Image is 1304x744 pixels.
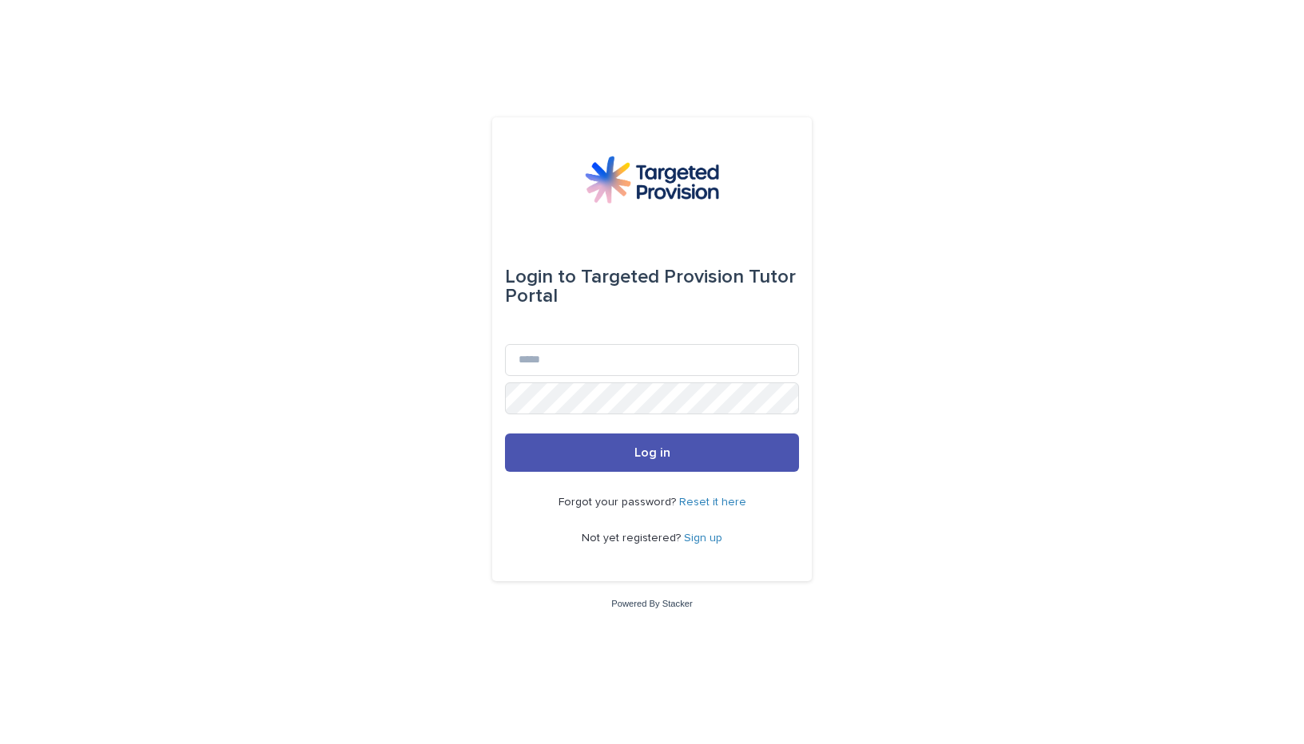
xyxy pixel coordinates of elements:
a: Reset it here [679,497,746,508]
div: Targeted Provision Tutor Portal [505,255,799,319]
a: Powered By Stacker [611,599,692,608]
a: Sign up [684,532,722,544]
span: Not yet registered? [582,532,684,544]
button: Log in [505,433,799,472]
img: M5nRWzHhSzIhMunXDL62 [585,156,719,204]
span: Login to [505,267,576,287]
span: Log in [634,446,670,459]
span: Forgot your password? [559,497,679,508]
